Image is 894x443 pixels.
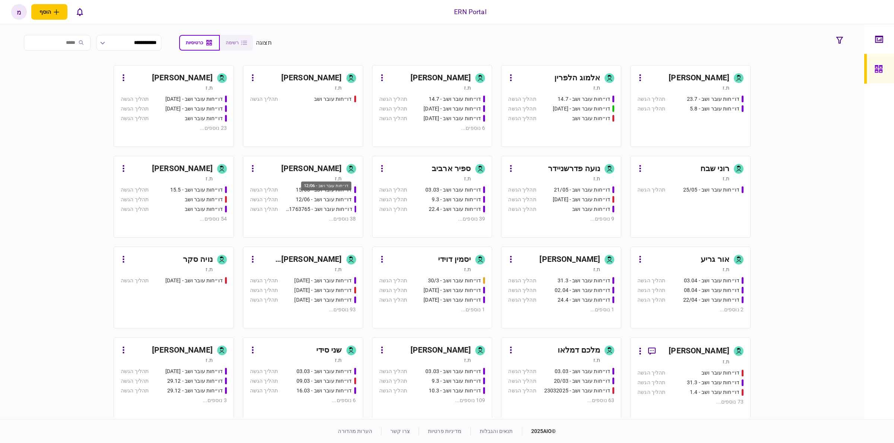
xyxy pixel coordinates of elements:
div: דו״חות עובר ושב - 5.8 [690,105,739,113]
div: תהליך הגשה [637,105,665,113]
div: [PERSON_NAME] [PERSON_NAME] [259,254,342,266]
div: תהליך הגשה [379,205,407,213]
span: כרטיסיות [186,40,203,45]
div: ת.ז [335,266,342,273]
div: [PERSON_NAME] [669,345,729,357]
div: תהליך הגשה [250,205,278,213]
div: ת.ז [464,84,471,92]
div: תהליך הגשה [250,367,278,375]
a: מלכם דמלאות.זדו״חות עובר ושב - 03.03תהליך הגשהדו״חות עובר ושב - 20/03תהליך הגשהדו״חות עובר ושב - ... [501,337,621,419]
div: © 2025 AIO [522,427,556,435]
a: ספיר ארביבת.זדו״חות עובר ושב - 03.03תהליך הגשהדו״חות עובר ושב - 9.3תהליך הגשהדו״חות עובר ושב - 22... [372,156,492,238]
div: תהליך הגשה [121,95,149,103]
div: תהליך הגשה [379,296,407,304]
div: תהליך הגשה [121,377,149,385]
a: [PERSON_NAME]ת.זדו״חות עובר ושב - 03.03תהליך הגשהדו״חות עובר ושב - 9.3תהליך הגשהדו״חות עובר ושב -... [372,337,492,419]
div: דו״חות עובר ושב - 15/05 [296,186,352,194]
div: תהליך הגשה [637,296,665,304]
div: דו״חות עובר ושב - 09.03 [297,377,352,385]
div: ת.ז [593,356,600,364]
div: דו״חות עובר ושב - 9.3 [432,377,481,385]
button: מ [11,4,27,20]
div: תהליך הגשה [121,105,149,113]
div: דו״חות עובר ושב - 14.7 [429,95,481,103]
div: תהליך הגשה [121,115,149,122]
div: תהליך הגשה [508,95,536,103]
div: [PERSON_NAME] [539,254,600,266]
div: דו״חות עובר ושב - 29.12 [167,387,223,395]
button: פתח תפריט להוספת לקוח [31,4,67,20]
div: ת.ז [464,266,471,273]
div: 1 נוספים ... [379,306,485,314]
div: [PERSON_NAME] [669,72,729,84]
a: צרו קשר [390,428,410,434]
div: תהליך הגשה [250,196,278,203]
div: ת.ז [464,356,471,364]
div: דו״חות עובר ושב - 19.3.25 [294,286,352,294]
div: מלכם דמלאו [558,344,600,356]
a: יסמין דוידית.זדו״חות עובר ושב - 30/3תהליך הגשהדו״חות עובר ושב - 31.08.25תהליך הגשהדו״חות עובר ושב... [372,247,492,328]
a: [PERSON_NAME] [PERSON_NAME]ת.זדו״חות עובר ושב - 19/03/2025תהליך הגשהדו״חות עובר ושב - 19.3.25תהלי... [243,247,363,328]
a: [PERSON_NAME]ת.זדו״חות עובר ושב - 15/05תהליך הגשהדו״חות עובר ושב - 12/06תהליך הגשהדו״חות עובר ושב... [243,156,363,238]
div: דו״חות עובר ושב - 12/06 [296,196,352,203]
div: תהליך הגשה [637,277,665,285]
div: דו״חות עובר ושב [185,205,223,213]
div: תהליך הגשה [637,95,665,103]
div: שני סידי [316,344,342,356]
div: דו״חות עובר ושב - 08.04 [684,286,739,294]
div: תהליך הגשה [508,387,536,395]
a: אור גריעת.זדו״חות עובר ושב - 03.04תהליך הגשהדו״חות עובר ושב - 08.04תהליך הגשהדו״חות עובר ושב - 22... [630,247,751,328]
div: תהליך הגשה [637,286,665,294]
div: דו״חות עובר ושב - 23.7.25 [424,105,481,113]
div: דו״חות עובר ושב - 25.06.25 [165,95,223,103]
div: תהליך הגשה [637,388,665,396]
div: דו״חות עובר ושב [314,95,352,103]
a: תנאים והגבלות [480,428,513,434]
div: תהליך הגשה [508,105,536,113]
div: דו״חות עובר ושב - 511763765 18/06 [285,205,352,213]
div: [PERSON_NAME] [410,72,471,84]
div: ת.ז [464,175,471,182]
div: דו״חות עובר ושב - 24.4 [558,296,610,304]
div: דו״חות עובר ושב - 29.12 [167,377,223,385]
div: תהליך הגשה [508,296,536,304]
div: ת.ז [335,175,342,182]
div: [PERSON_NAME] [281,72,342,84]
div: דו״חות עובר ושב - 16.03 [297,387,352,395]
div: אור גריע [701,254,729,266]
div: תהליך הגשה [121,186,149,194]
div: תהליך הגשה [121,205,149,213]
div: 6 נוספים ... [379,124,485,132]
div: ת.ז [335,356,342,364]
div: תהליך הגשה [250,296,278,304]
div: דו״חות עובר ושב [185,115,223,122]
div: ת.ז [723,84,729,92]
div: ת.ז [206,84,212,92]
div: תהליך הגשה [121,196,149,203]
div: ספיר ארביב [432,163,471,175]
div: ת.ז [206,356,212,364]
div: דו״חות עובר ושב - 03.03 [425,367,481,375]
a: אלמוג הלפריןת.זדו״חות עובר ושב - 14.7תהליך הגשהדו״חות עובר ושב - 15.07.25תהליך הגשהדו״חות עובר וש... [501,65,621,147]
div: [PERSON_NAME] [152,72,213,84]
div: דו״חות עובר ושב - 12/06 [301,182,351,191]
div: דו״חות עובר ושב [185,196,223,203]
div: דו״חות עובר ושב [572,205,610,213]
div: דו״חות עובר ושב - 24.7.25 [424,115,481,122]
div: דו״חות עובר ושב - 15.5 [170,186,223,194]
div: [PERSON_NAME] [152,163,213,175]
div: נויה סקר [183,254,213,266]
a: שני סידית.זדו״חות עובר ושב - 03.03תהליך הגשהדו״חות עובר ושב - 09.03תהליך הגשהדו״חות עובר ושב - 16... [243,337,363,419]
span: רשימה [226,40,239,45]
div: דו״חות עובר ושב - 14.7 [558,95,610,103]
div: דו״חות עובר ושב - 03.03 [555,367,610,375]
div: ת.ז [723,358,729,365]
div: תהליך הגשה [379,286,407,294]
div: [PERSON_NAME] [281,163,342,175]
div: תהליך הגשה [379,186,407,194]
div: דו״חות עובר ושב [701,369,739,377]
div: דו״חות עובר ושב - 1.4 [690,388,739,396]
div: אלמוג הלפרין [554,72,600,84]
div: 9 נוספים ... [508,215,614,223]
div: 6 נוספים ... [250,397,356,404]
